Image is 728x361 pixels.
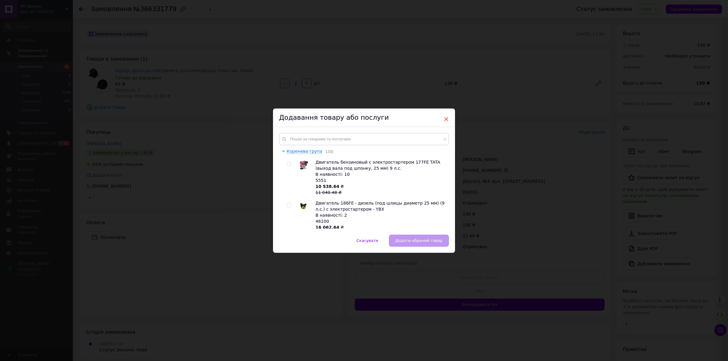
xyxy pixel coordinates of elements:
span: × [443,114,449,124]
div: В наявності: 10 [315,171,446,177]
span: 100 [322,149,333,154]
span: 11 040.48 ₴ [315,190,342,195]
span: Двигатель бензиновый с электростартером 177FE TATA (выход вала под шпонку, 25 мм) 9 л.с. [315,160,440,171]
span: Двигатель 186FE - дизель (под шлицы диаметр 25 мм) (9 л.с.) с электростартером - YBX [315,201,445,212]
div: Додавання товару або послуги [273,109,455,127]
span: Скасувати [356,238,378,243]
b: 16 062.64 [315,225,339,230]
span: Коренева група [287,149,322,154]
div: В наявності: 2 [315,212,446,218]
img: Двигатель 186FE - дизель (под шлицы диаметр 25 мм) (9 л.с.) с электростартером - YBX [297,202,309,211]
img: Двигатель бензиновый с электростартером 177FE TATA (выход вала под шпонку, 25 мм) 9 л.с. [297,161,309,170]
span: 46100 [315,219,329,224]
button: Скасувати [350,235,384,247]
div: ₴ [315,224,446,236]
div: ₴ [315,183,446,196]
input: Пошук за товарами та послугами [279,133,449,145]
b: 10 538.64 [315,184,339,189]
span: 5551 [315,178,326,183]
